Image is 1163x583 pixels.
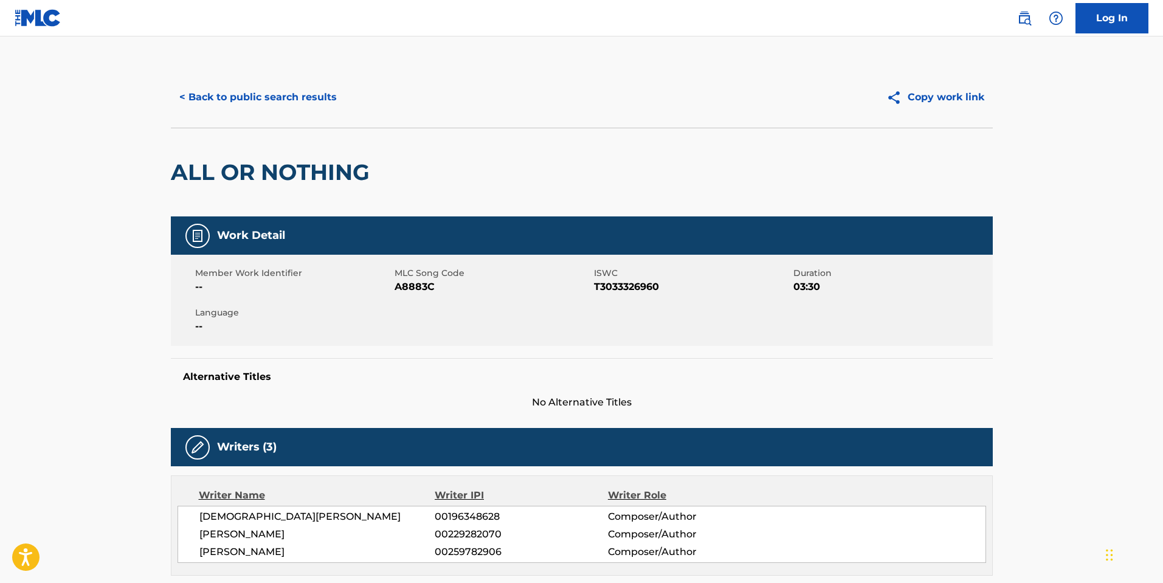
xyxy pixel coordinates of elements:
span: Composer/Author [608,527,765,542]
span: [DEMOGRAPHIC_DATA][PERSON_NAME] [199,509,435,524]
span: -- [195,280,392,294]
div: Drag [1106,537,1113,573]
div: Help [1044,6,1068,30]
div: Writer Role [608,488,765,503]
button: Copy work link [878,82,993,112]
img: MLC Logo [15,9,61,27]
span: -- [195,319,392,334]
span: Composer/Author [608,545,765,559]
h2: ALL OR NOTHING [171,159,376,186]
iframe: Chat Widget [1102,525,1163,583]
img: help [1049,11,1063,26]
span: No Alternative Titles [171,395,993,410]
h5: Writers (3) [217,440,277,454]
img: Copy work link [886,90,908,105]
a: Log In [1075,3,1148,33]
span: A8883C [395,280,591,294]
div: Writer Name [199,488,435,503]
h5: Alternative Titles [183,371,981,383]
span: Member Work Identifier [195,267,392,280]
div: Writer IPI [435,488,608,503]
span: ISWC [594,267,790,280]
button: < Back to public search results [171,82,345,112]
span: [PERSON_NAME] [199,527,435,542]
img: Writers [190,440,205,455]
span: Duration [793,267,990,280]
span: Composer/Author [608,509,765,524]
span: 03:30 [793,280,990,294]
span: T3033326960 [594,280,790,294]
span: MLC Song Code [395,267,591,280]
span: 00259782906 [435,545,607,559]
a: Public Search [1012,6,1037,30]
img: search [1017,11,1032,26]
span: 00196348628 [435,509,607,524]
img: Work Detail [190,229,205,243]
span: [PERSON_NAME] [199,545,435,559]
span: Language [195,306,392,319]
span: 00229282070 [435,527,607,542]
h5: Work Detail [217,229,285,243]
